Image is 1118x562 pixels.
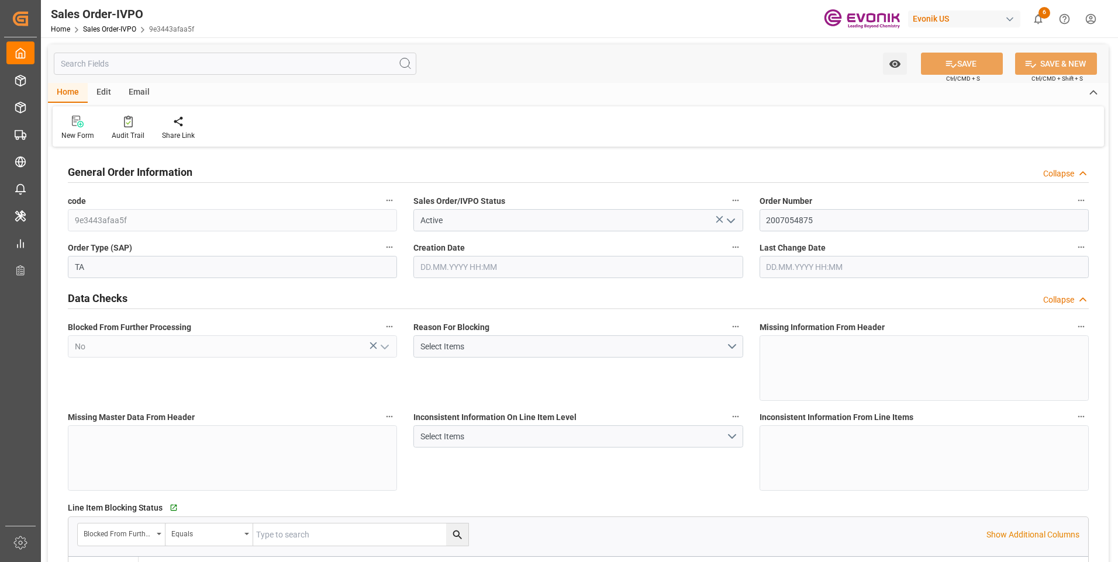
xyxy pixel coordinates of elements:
[48,83,88,103] div: Home
[413,335,743,358] button: open menu
[68,195,86,207] span: code
[420,431,726,443] div: Select Items
[760,195,812,207] span: Order Number
[413,425,743,447] button: open menu
[382,193,397,208] button: code
[921,53,1003,75] button: SAVE
[728,319,743,334] button: Reason For Blocking
[51,25,70,33] a: Home
[61,130,94,141] div: New Form
[68,502,163,514] span: Line Item Blocking Status
[986,529,1079,541] p: Show Additional Columns
[1074,319,1089,334] button: Missing Information From Header
[1043,168,1074,180] div: Collapse
[760,256,1089,278] input: DD.MM.YYYY HH:MM
[1015,53,1097,75] button: SAVE & NEW
[1074,409,1089,424] button: Inconsistent Information From Line Items
[1031,74,1083,83] span: Ctrl/CMD + Shift + S
[1025,6,1051,32] button: show 6 new notifications
[413,242,465,254] span: Creation Date
[413,195,505,207] span: Sales Order/IVPO Status
[165,523,253,546] button: open menu
[253,523,468,546] input: Type to search
[1074,193,1089,208] button: Order Number
[375,338,393,356] button: open menu
[1051,6,1078,32] button: Help Center
[68,242,132,254] span: Order Type (SAP)
[760,242,826,254] span: Last Change Date
[112,130,144,141] div: Audit Trail
[120,83,158,103] div: Email
[760,411,913,424] span: Inconsistent Information From Line Items
[908,11,1020,27] div: Evonik US
[84,526,153,539] div: Blocked From Further Processing
[51,5,194,23] div: Sales Order-IVPO
[413,411,577,424] span: Inconsistent Information On Line Item Level
[382,240,397,255] button: Order Type (SAP)
[728,409,743,424] button: Inconsistent Information On Line Item Level
[1043,294,1074,306] div: Collapse
[68,164,192,180] h2: General Order Information
[88,83,120,103] div: Edit
[760,321,885,334] span: Missing Information From Header
[413,256,743,278] input: DD.MM.YYYY HH:MM
[54,53,416,75] input: Search Fields
[1038,7,1050,19] span: 6
[382,319,397,334] button: Blocked From Further Processing
[908,8,1025,30] button: Evonik US
[68,290,127,306] h2: Data Checks
[728,240,743,255] button: Creation Date
[78,523,165,546] button: open menu
[83,25,136,33] a: Sales Order-IVPO
[946,74,980,83] span: Ctrl/CMD + S
[446,523,468,546] button: search button
[171,526,240,539] div: Equals
[883,53,907,75] button: open menu
[382,409,397,424] button: Missing Master Data From Header
[721,211,739,230] button: open menu
[728,193,743,208] button: Sales Order/IVPO Status
[162,130,195,141] div: Share Link
[420,341,726,353] div: Select Items
[824,9,900,29] img: Evonik-brand-mark-Deep-Purple-RGB.jpeg_1700498283.jpeg
[68,321,191,334] span: Blocked From Further Processing
[68,411,195,424] span: Missing Master Data From Header
[1074,240,1089,255] button: Last Change Date
[413,321,489,334] span: Reason For Blocking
